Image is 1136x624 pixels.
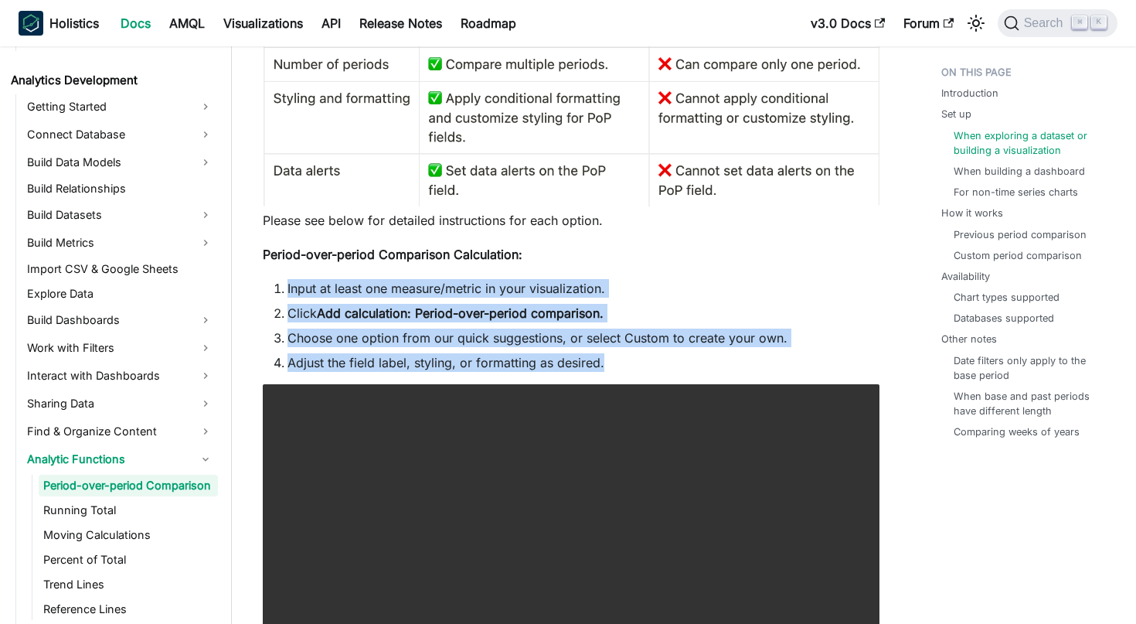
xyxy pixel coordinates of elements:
[287,279,879,298] li: Input at least one measure/metric in your visualization.
[941,107,971,121] a: Set up
[6,70,218,91] a: Analytics Development
[39,524,218,546] a: Moving Calculations
[894,11,963,36] a: Forum
[1091,15,1107,29] kbd: K
[287,304,879,322] li: Click
[22,283,218,305] a: Explore Data
[451,11,525,36] a: Roadmap
[22,336,218,360] a: Work with Filters
[111,11,160,36] a: Docs
[954,185,1078,199] a: For non-time series charts
[287,353,879,372] li: Adjust the field label, styling, or formatting as desired.
[19,11,43,36] img: Holistics
[263,211,879,230] p: Please see below for detailed instructions for each option.
[22,122,218,147] a: Connect Database
[954,425,1080,439] a: Comparing weeks of years
[954,248,1082,263] a: Custom period comparison
[22,203,218,227] a: Build Datasets
[263,247,522,262] strong: Period-over-period Comparison Calculation:
[954,389,1106,418] a: When base and past periods have different length
[964,11,988,36] button: Switch between dark and light mode (currently light mode)
[998,9,1117,37] button: Search (Command+K)
[49,14,99,32] b: Holistics
[954,227,1087,242] a: Previous period comparison
[1019,16,1073,30] span: Search
[19,11,99,36] a: HolisticsHolistics
[22,150,218,175] a: Build Data Models
[39,475,218,496] a: Period-over-period Comparison
[350,11,451,36] a: Release Notes
[39,549,218,571] a: Percent of Total
[801,11,894,36] a: v3.0 Docs
[22,363,218,388] a: Interact with Dashboards
[22,230,218,255] a: Build Metrics
[1072,15,1087,29] kbd: ⌘
[941,332,997,346] a: Other notes
[954,128,1106,158] a: When exploring a dataset or building a visualization
[22,178,218,199] a: Build Relationships
[22,391,218,416] a: Sharing Data
[954,164,1085,179] a: When building a dashboard
[39,598,218,620] a: Reference Lines
[39,574,218,595] a: Trend Lines
[22,258,218,280] a: Import CSV & Google Sheets
[941,86,998,101] a: Introduction
[160,11,214,36] a: AMQL
[39,500,218,521] a: Running Total
[941,206,1003,220] a: How it works
[954,353,1106,383] a: Date filters only apply to the base period
[287,329,879,347] li: Choose one option from our quick suggestions, or select Custom to create your own.
[954,311,1054,326] a: Databases supported
[22,94,218,119] a: Getting Started
[22,308,218,332] a: Build Dashboards
[317,305,604,321] strong: Add calculation: Period-over-period comparison.
[22,447,218,472] a: Analytic Functions
[941,269,990,284] a: Availability
[312,11,350,36] a: API
[954,290,1059,305] a: Chart types supported
[22,419,218,444] a: Find & Organize Content
[214,11,312,36] a: Visualizations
